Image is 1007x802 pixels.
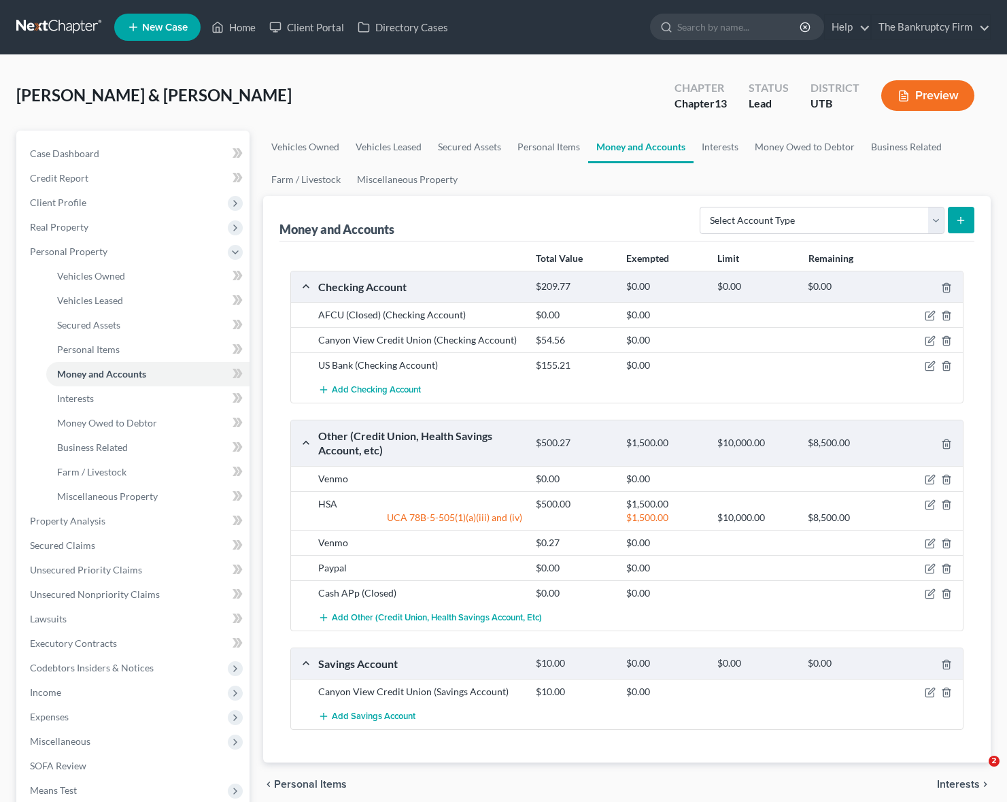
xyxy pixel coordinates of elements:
div: $500.27 [529,437,619,450]
strong: Limit [717,252,739,264]
span: 13 [715,97,727,110]
a: Vehicles Leased [347,131,430,163]
div: $1,500.00 [619,497,710,511]
a: Executory Contracts [19,631,250,656]
a: Money Owed to Debtor [747,131,863,163]
div: US Bank (Checking Account) [311,358,529,372]
div: $0.27 [529,536,619,550]
span: Personal Items [57,344,120,355]
span: Interests [937,779,980,790]
button: Add Other (Credit Union, Health Savings Account, etc) [318,605,542,631]
span: Add Checking Account [332,385,421,396]
a: Home [205,15,262,39]
a: Money and Accounts [46,362,250,386]
span: Property Analysis [30,515,105,527]
div: $10,000.00 [711,437,801,450]
a: Help [825,15,870,39]
span: Vehicles Leased [57,295,123,306]
span: Unsecured Priority Claims [30,564,142,575]
a: Money Owed to Debtor [46,411,250,435]
button: Add Savings Account [318,704,415,729]
div: $8,500.00 [801,511,891,524]
span: Personal Items [274,779,347,790]
span: Real Property [30,221,88,233]
div: Paypal [311,561,529,575]
a: Client Portal [262,15,351,39]
div: $1,500.00 [619,511,710,524]
span: New Case [142,22,188,33]
button: Preview [881,80,974,111]
span: Miscellaneous [30,735,90,747]
div: $0.00 [801,657,891,670]
span: Codebtors Insiders & Notices [30,662,154,673]
a: Vehicles Owned [263,131,347,163]
i: chevron_left [263,779,274,790]
span: Personal Property [30,246,107,257]
div: District [810,80,859,96]
div: $0.00 [529,586,619,600]
div: $0.00 [801,280,891,293]
span: Miscellaneous Property [57,490,158,502]
button: chevron_left Personal Items [263,779,347,790]
div: $155.21 [529,358,619,372]
div: Chapter [675,96,727,112]
a: Unsecured Nonpriority Claims [19,582,250,607]
div: UCA 78B-5-505(1)(a)(iii) and (iv) [311,511,529,524]
a: The Bankruptcy Firm [872,15,990,39]
a: Miscellaneous Property [349,163,466,196]
a: Case Dashboard [19,141,250,166]
span: Case Dashboard [30,148,99,159]
div: $0.00 [619,657,710,670]
div: $0.00 [529,308,619,322]
span: Farm / Livestock [57,466,126,478]
div: $0.00 [619,685,710,699]
div: Status [749,80,789,96]
span: Add Other (Credit Union, Health Savings Account, etc) [332,612,542,623]
span: Unsecured Nonpriority Claims [30,588,160,600]
div: UTB [810,96,859,112]
strong: Exempted [626,252,669,264]
span: Income [30,686,61,698]
div: Cash APp (Closed) [311,586,529,600]
div: Canyon View Credit Union (Checking Account) [311,333,529,347]
div: Venmo [311,472,529,486]
div: $0.00 [711,657,801,670]
span: Money and Accounts [57,368,146,380]
div: Lead [749,96,789,112]
button: Add Checking Account [318,378,421,403]
div: $0.00 [619,308,710,322]
a: Unsecured Priority Claims [19,558,250,582]
a: Business Related [46,435,250,460]
div: Other (Credit Union, Health Savings Account, etc) [311,429,529,458]
span: Money Owed to Debtor [57,417,157,429]
a: Farm / Livestock [263,163,349,196]
div: $10,000.00 [711,511,801,524]
span: Interests [57,392,94,404]
div: $209.77 [529,280,619,293]
a: Credit Report [19,166,250,190]
div: $10.00 [529,685,619,699]
a: Money and Accounts [588,131,694,163]
div: $0.00 [619,536,710,550]
span: Business Related [57,441,128,453]
span: Secured Claims [30,539,95,551]
div: $0.00 [619,586,710,600]
span: 2 [989,756,1000,767]
span: Expenses [30,711,69,722]
span: Credit Report [30,172,88,184]
a: Business Related [863,131,950,163]
a: Lawsuits [19,607,250,631]
a: Secured Assets [430,131,509,163]
a: Interests [694,131,747,163]
span: Means Test [30,784,77,796]
div: $10.00 [529,657,619,670]
span: SOFA Review [30,760,86,771]
span: Lawsuits [30,613,67,624]
div: $0.00 [619,561,710,575]
div: Savings Account [311,656,529,671]
div: Chapter [675,80,727,96]
a: Miscellaneous Property [46,484,250,509]
strong: Total Value [536,252,583,264]
div: Venmo [311,536,529,550]
div: $0.00 [619,358,710,372]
